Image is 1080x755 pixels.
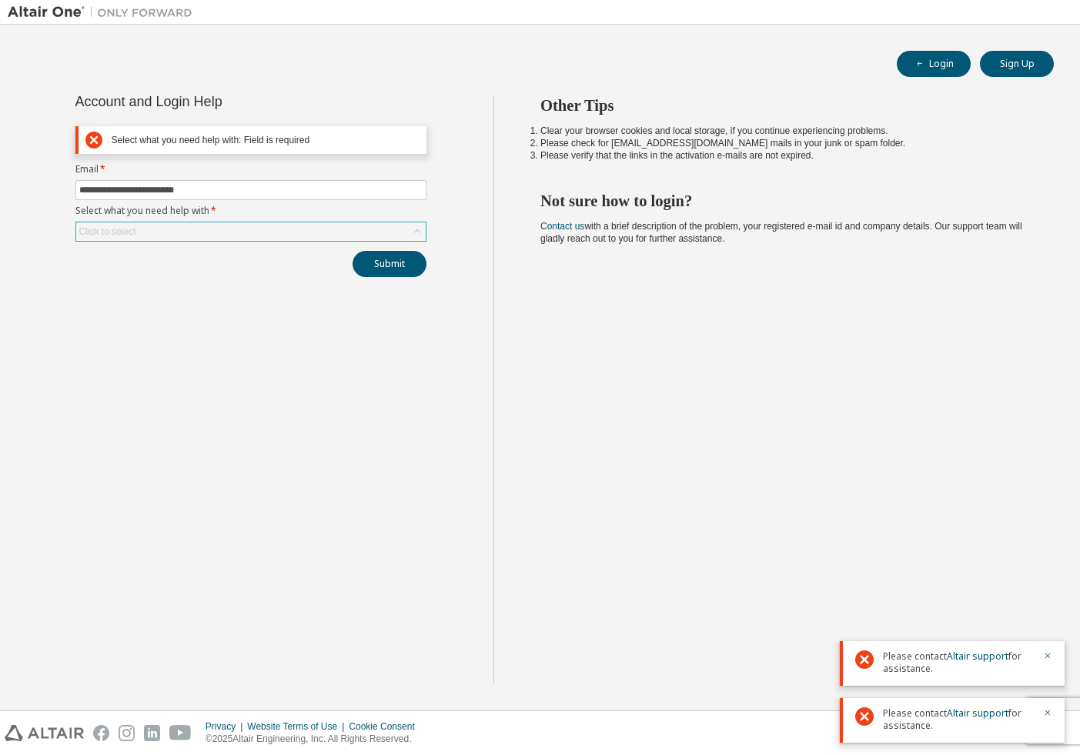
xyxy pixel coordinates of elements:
a: Altair support [947,707,1008,720]
div: Click to select [76,222,426,241]
span: with a brief description of the problem, your registered e-mail id and company details. Our suppo... [540,221,1022,244]
img: facebook.svg [93,725,109,741]
a: Altair support [947,650,1008,663]
div: Cookie Consent [349,720,423,733]
div: Select what you need help with: Field is required [112,135,420,146]
span: Please contact for assistance. [883,707,1034,732]
img: youtube.svg [169,725,192,741]
span: Please contact for assistance. [883,650,1034,675]
img: altair_logo.svg [5,725,84,741]
div: Privacy [206,720,247,733]
div: Website Terms of Use [247,720,349,733]
button: Sign Up [980,51,1054,77]
h2: Other Tips [540,95,1026,115]
li: Please check for [EMAIL_ADDRESS][DOMAIN_NAME] mails in your junk or spam folder. [540,137,1026,149]
h2: Not sure how to login? [540,191,1026,211]
label: Select what you need help with [75,205,426,217]
label: Email [75,163,426,175]
li: Please verify that the links in the activation e-mails are not expired. [540,149,1026,162]
div: Account and Login Help [75,95,356,108]
div: Click to select [79,225,136,238]
li: Clear your browser cookies and local storage, if you continue experiencing problems. [540,125,1026,137]
button: Submit [353,251,426,277]
p: © 2025 Altair Engineering, Inc. All Rights Reserved. [206,733,424,746]
a: Contact us [540,221,584,232]
img: Altair One [8,5,200,20]
img: linkedin.svg [144,725,160,741]
button: Login [897,51,971,77]
img: instagram.svg [119,725,135,741]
